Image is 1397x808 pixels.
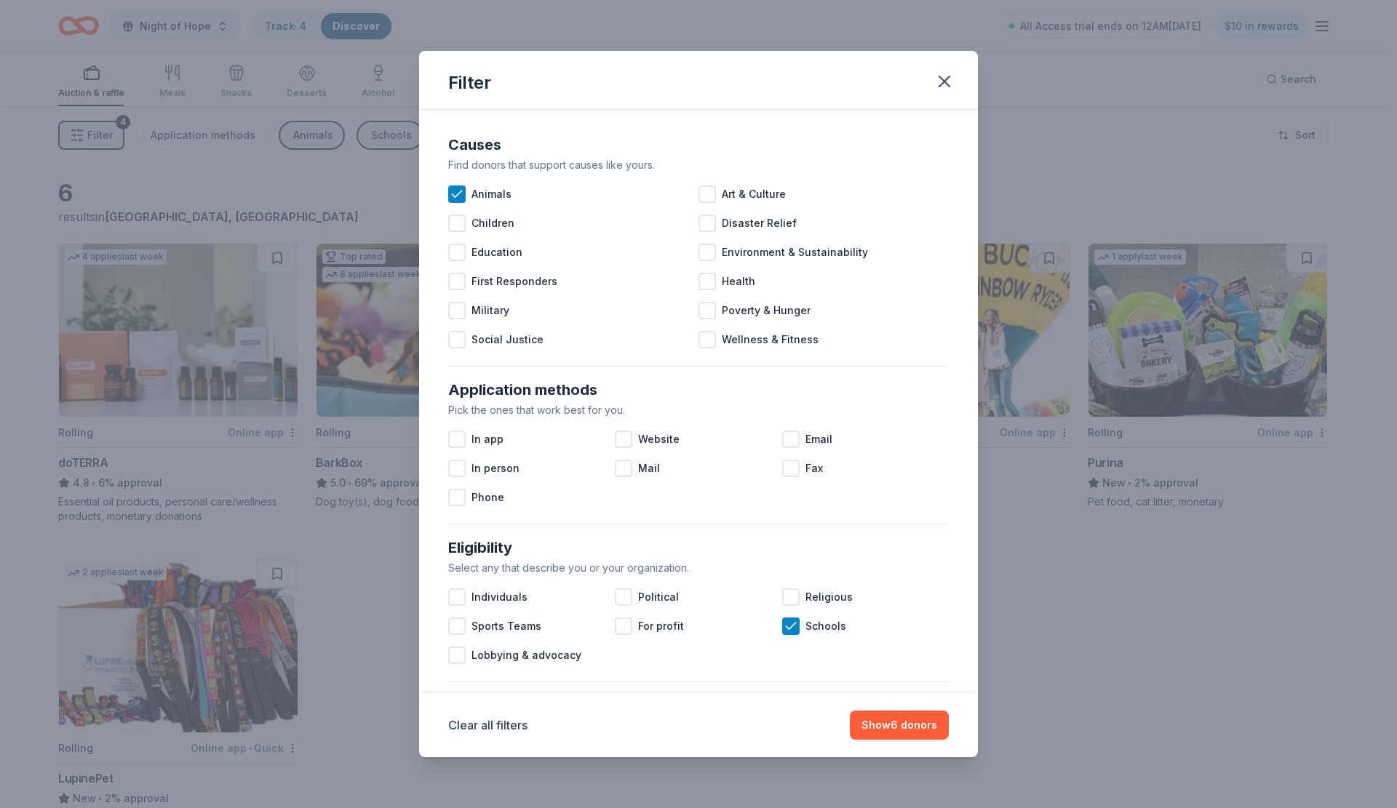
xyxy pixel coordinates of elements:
span: Animals [471,185,512,203]
span: Children [471,215,514,232]
span: Schools [805,617,846,635]
span: Individuals [471,588,528,606]
div: Pick the ones that work best for you. [448,401,949,419]
span: Email [805,431,832,448]
span: Poverty & Hunger [722,302,811,319]
div: Causes [448,133,949,156]
span: In person [471,460,520,477]
button: Show6 donors [850,711,949,740]
div: Application methods [448,378,949,401]
span: Environment & Sustainability [722,244,868,261]
span: First Responders [471,273,557,290]
span: Mail [638,460,660,477]
div: Eligibility [448,536,949,559]
span: Wellness & Fitness [722,331,819,348]
span: In app [471,431,504,448]
div: Filter [448,71,491,95]
div: Select any that describe you or your organization. [448,559,949,577]
span: Fax [805,460,823,477]
span: Social Justice [471,331,544,348]
span: Lobbying & advocacy [471,647,581,664]
span: Phone [471,489,504,506]
span: Military [471,302,509,319]
span: Education [471,244,522,261]
span: Sports Teams [471,617,541,635]
button: Clear all filters [448,716,528,734]
span: Website [638,431,680,448]
span: Art & Culture [722,185,786,203]
span: Disaster Relief [722,215,797,232]
span: Health [722,273,755,290]
span: Political [638,588,679,606]
div: Find donors that support causes like yours. [448,156,949,174]
span: For profit [638,617,684,635]
span: Religious [805,588,853,606]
